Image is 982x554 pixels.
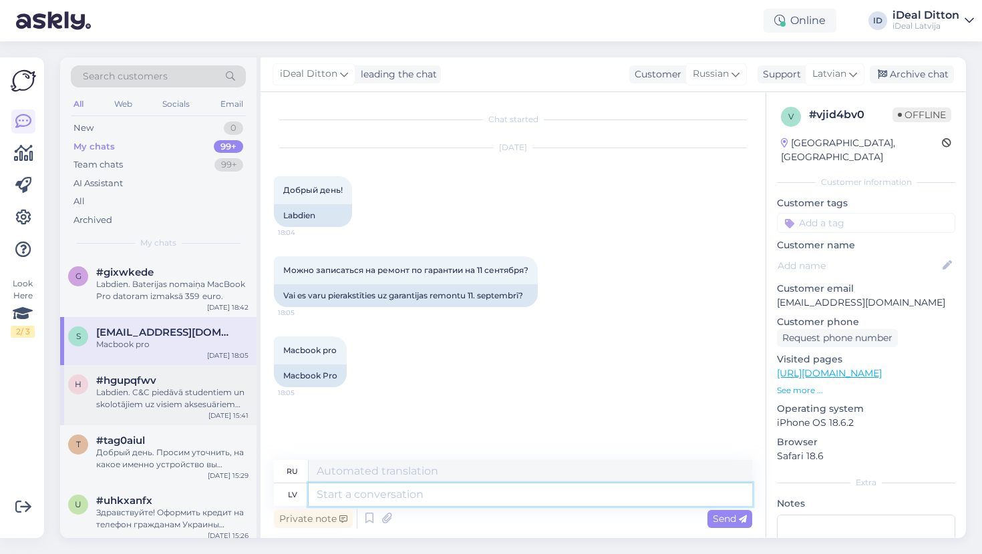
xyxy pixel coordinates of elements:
span: u [75,499,81,509]
div: Здравствуйте! Оформить кредит на телефон гражданам Украины возможно, при выполнении нескольких ус... [96,507,249,531]
span: Можно записаться на ремонт по гарантии на 11 сентября? [283,265,528,275]
span: Latvian [812,67,846,81]
p: Customer name [777,238,955,252]
span: Macbook pro [283,345,337,355]
div: Macbook Pro [274,364,347,387]
div: Socials [160,95,192,113]
div: Labdien. Baterijas nomaiņa MacBook Pro datoram izmaksā 359 euro. [96,278,249,302]
div: ru [287,460,298,483]
span: 18:04 [278,228,328,238]
div: Archive chat [870,65,954,83]
span: My chats [140,237,176,249]
p: Browser [777,435,955,449]
p: Operating system [777,402,955,416]
div: 2 / 3 [11,326,35,338]
div: [DATE] [274,142,752,154]
div: All [73,195,85,208]
div: Support [758,67,801,81]
span: #tag0aiul [96,435,145,447]
div: Customer [629,67,681,81]
input: Add name [778,258,940,273]
div: Labdien [274,204,352,227]
p: Safari 18.6 [777,449,955,463]
a: iDeal DittoniDeal Latvija [892,10,974,31]
div: New [73,121,94,135]
span: Send [713,513,747,525]
div: Extra [777,477,955,489]
div: Archived [73,214,112,227]
div: Online [764,9,836,33]
p: Notes [777,497,955,511]
p: [EMAIL_ADDRESS][DOMAIN_NAME] [777,296,955,310]
div: 99+ [214,140,243,154]
div: [DATE] 18:05 [207,350,249,360]
span: selena1402@gmail.com [96,326,235,338]
span: g [75,271,81,281]
span: Russian [693,67,729,81]
p: iPhone OS 18.6.2 [777,416,955,430]
div: Look Here [11,278,35,338]
p: See more ... [777,384,955,396]
span: #gixwkede [96,266,154,278]
div: Chat started [274,113,752,125]
div: Customer information [777,176,955,188]
p: Customer tags [777,196,955,210]
div: iDeal Latvija [892,21,959,31]
input: Add a tag [777,213,955,233]
p: Visited pages [777,352,955,366]
div: Request phone number [777,329,898,347]
span: h [75,379,81,389]
span: Добрый день! [283,185,343,195]
div: Macbook pro [96,338,249,350]
div: Добрый день. Просим уточнить, на какое именно устройство вы рассматриваете оформление рассрочки, ... [96,447,249,471]
div: leading the chat [355,67,437,81]
span: t [76,439,81,449]
div: lv [288,483,297,506]
div: Email [218,95,246,113]
p: Customer email [777,282,955,296]
span: Offline [892,107,951,122]
div: Labdien. C&C piedāvā studentiem un skolotājiem uz visiem aksesuāriem -10% atlaidi. Atlaide aksesu... [96,386,249,410]
a: [URL][DOMAIN_NAME] [777,367,882,379]
div: My chats [73,140,115,154]
span: #hgupqfwv [96,374,156,386]
p: Customer phone [777,315,955,329]
div: Web [112,95,135,113]
div: # vjid4bv0 [809,107,892,123]
img: Askly Logo [11,68,36,93]
div: iDeal Ditton [892,10,959,21]
span: Search customers [83,69,168,83]
span: v [788,111,794,121]
div: Private note [274,510,353,528]
div: Team chats [73,158,123,172]
div: [DATE] 15:29 [208,471,249,481]
span: 18:05 [278,388,328,398]
div: ID [868,11,887,30]
div: [DATE] 18:42 [207,302,249,312]
span: 18:05 [278,308,328,318]
div: [GEOGRAPHIC_DATA], [GEOGRAPHIC_DATA] [781,136,942,164]
div: All [71,95,86,113]
span: #uhkxanfx [96,495,152,507]
div: 0 [224,121,243,135]
div: AI Assistant [73,177,123,190]
div: 99+ [214,158,243,172]
span: iDeal Ditton [280,67,337,81]
span: s [76,331,81,341]
div: [DATE] 15:41 [208,410,249,421]
div: [DATE] 15:26 [208,531,249,541]
div: Vai es varu pierakstīties uz garantijas remontu 11. septembrī? [274,284,538,307]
